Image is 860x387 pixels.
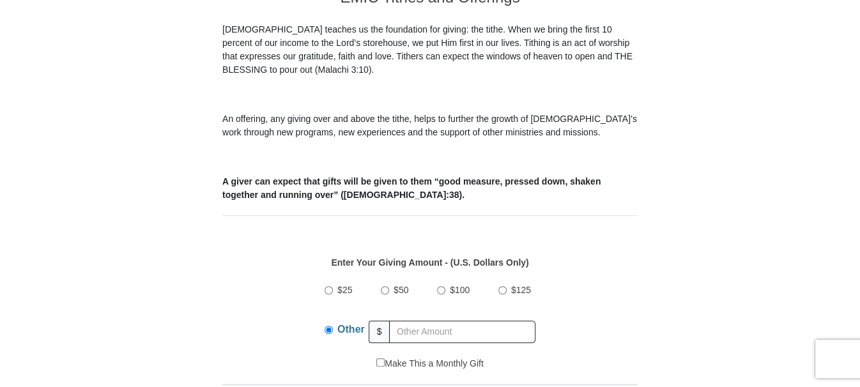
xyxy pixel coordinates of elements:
[222,112,638,139] p: An offering, any giving over and above the tithe, helps to further the growth of [DEMOGRAPHIC_DAT...
[511,285,531,295] span: $125
[337,324,365,335] span: Other
[389,321,535,343] input: Other Amount
[222,23,638,77] p: [DEMOGRAPHIC_DATA] teaches us the foundation for giving: the tithe. When we bring the first 10 pe...
[376,357,484,370] label: Make This a Monthly Gift
[394,285,408,295] span: $50
[450,285,470,295] span: $100
[376,358,385,367] input: Make This a Monthly Gift
[331,257,528,268] strong: Enter Your Giving Amount - (U.S. Dollars Only)
[369,321,390,343] span: $
[337,285,352,295] span: $25
[222,176,601,200] b: A giver can expect that gifts will be given to them “good measure, pressed down, shaken together ...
